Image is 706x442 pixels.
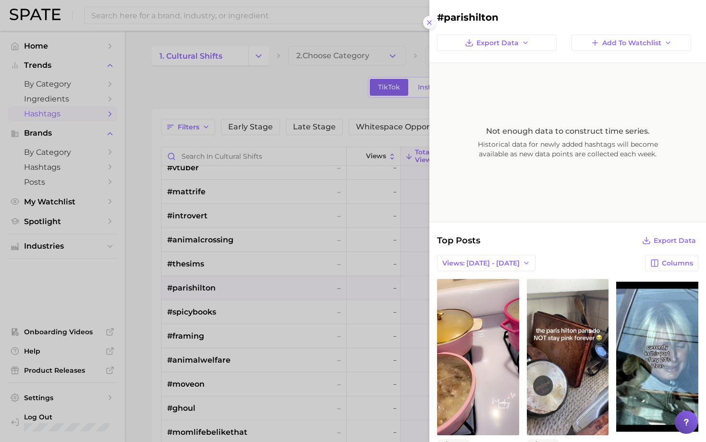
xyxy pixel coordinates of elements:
button: Export Data [437,35,557,51]
span: Columns [662,259,693,267]
button: Columns [645,255,698,271]
h2: #parishilton [437,12,698,23]
span: Export Data [654,237,696,245]
span: Add to Watchlist [602,39,661,47]
span: Not enough data to construct time series. [486,126,650,136]
button: Views: [DATE] - [DATE] [437,255,536,271]
span: Top Posts [437,234,480,247]
span: Views: [DATE] - [DATE] [442,259,520,267]
span: Historical data for newly added hashtags will become available as new data points are collected e... [429,139,706,159]
span: Export Data [476,39,519,47]
button: Add to Watchlist [572,35,691,51]
button: Export Data [640,234,698,247]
